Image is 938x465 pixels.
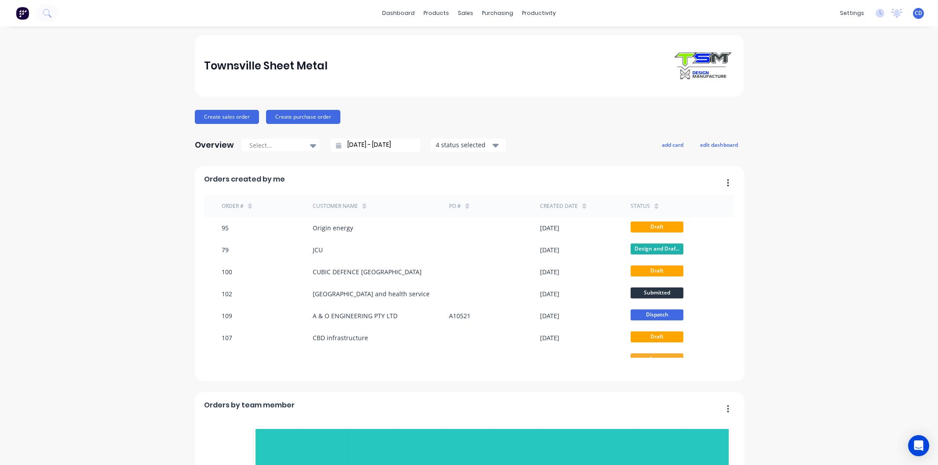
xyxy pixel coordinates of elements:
div: 107 [222,333,232,342]
span: Design and Draf... [631,243,683,254]
div: Townsville Sheet Metal [204,57,328,75]
div: settings [836,7,869,20]
div: status [631,202,650,210]
div: 79 [222,245,229,254]
div: Overview [195,136,234,154]
div: productivity [518,7,560,20]
div: PO # [449,202,461,210]
div: [DATE] [540,355,559,364]
div: 95 [222,223,229,232]
div: JCU [313,245,323,254]
img: Townsville Sheet Metal [672,50,734,82]
div: 109 [222,311,232,320]
div: 102 [222,289,232,298]
div: Customer Name [313,202,358,210]
span: Laser [631,353,683,364]
div: purchasing [478,7,518,20]
div: [DATE] [540,267,559,276]
div: [DATE] [540,289,559,298]
div: Origin energy [313,223,353,232]
span: CD [915,9,922,17]
div: QLD RAIL TRACKSIDE SIGNALS DEPOT [313,355,422,364]
div: sales [453,7,478,20]
div: 4 status selected [436,140,491,149]
div: A10521 [449,311,471,320]
div: [GEOGRAPHIC_DATA] and health service [313,289,430,298]
div: 4502946621 [449,355,484,364]
div: Created date [540,202,578,210]
button: edit dashboard [694,139,744,150]
span: Submitted [631,287,683,298]
div: products [419,7,453,20]
div: [DATE] [540,245,559,254]
div: CBD infrastructure [313,333,368,342]
div: A & O ENGINEERING PTY LTD [313,311,398,320]
button: Create purchase order [266,110,340,124]
span: Dispatch [631,309,683,320]
span: Draft [631,265,683,276]
div: 100 [222,267,232,276]
button: 4 status selected [431,138,506,152]
div: [DATE] [540,333,559,342]
div: [DATE] [540,223,559,232]
img: Factory [16,7,29,20]
div: Open Intercom Messenger [908,435,929,456]
span: Orders created by me [204,174,285,185]
button: add card [656,139,689,150]
span: Draft [631,222,683,232]
div: CUBIC DEFENCE [GEOGRAPHIC_DATA] [313,267,422,276]
div: [DATE] [540,311,559,320]
button: Create sales order [195,110,259,124]
div: 97 [222,355,229,364]
span: Draft [631,331,683,342]
a: dashboard [378,7,419,20]
span: Orders by team member [204,400,295,411]
div: Order # [222,202,244,210]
